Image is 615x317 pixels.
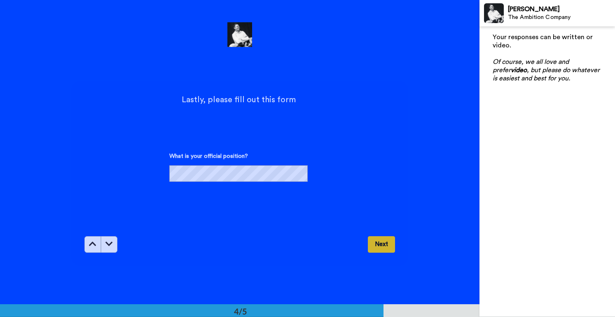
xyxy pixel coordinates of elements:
div: The Ambition Company [508,14,615,21]
span: , but please do whatever is easiest and best for you. [493,67,601,82]
button: Next [368,236,395,253]
span: Lastly, please fill out this form [84,94,393,106]
span: Of course, we all love and prefer [493,59,571,73]
span: What is your official position? [169,152,248,165]
div: 4/5 [221,305,260,317]
div: [PERSON_NAME] [508,5,615,13]
img: Profile Image [484,3,504,23]
span: video [511,67,527,73]
span: Your responses can be written or video. [493,34,594,49]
